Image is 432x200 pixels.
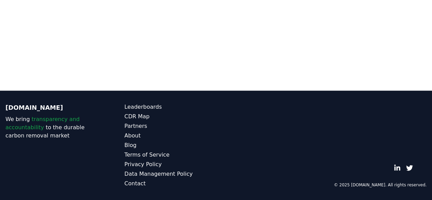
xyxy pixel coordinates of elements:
[124,170,216,178] a: Data Management Policy
[5,103,97,112] p: [DOMAIN_NAME]
[124,141,216,149] a: Blog
[124,112,216,121] a: CDR Map
[124,103,216,111] a: Leaderboards
[5,115,97,140] p: We bring to the durable carbon removal market
[124,151,216,159] a: Terms of Service
[124,179,216,188] a: Contact
[334,182,427,188] p: © 2025 [DOMAIN_NAME]. All rights reserved.
[5,116,80,131] span: transparency and accountability
[124,132,216,140] a: About
[124,160,216,169] a: Privacy Policy
[124,122,216,130] a: Partners
[394,164,401,171] a: LinkedIn
[406,164,413,171] a: Twitter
